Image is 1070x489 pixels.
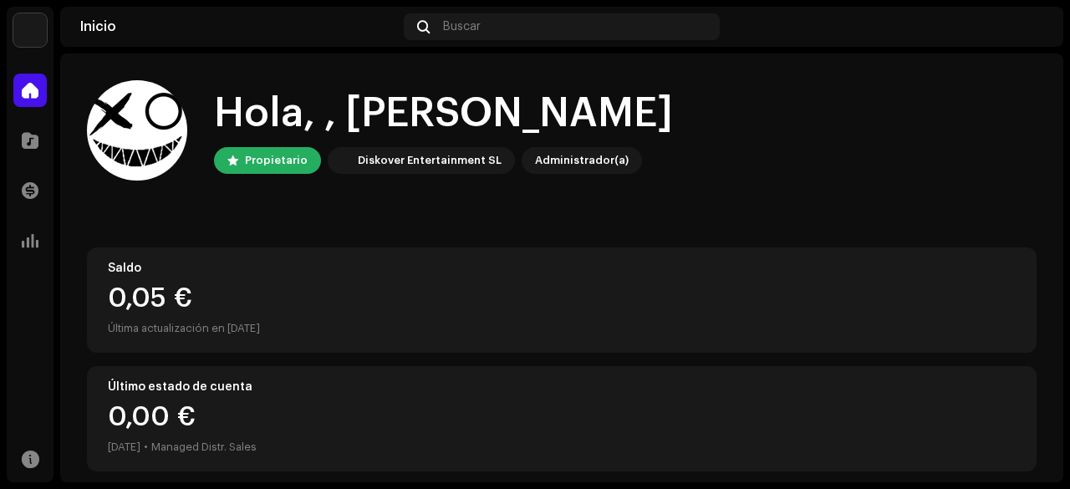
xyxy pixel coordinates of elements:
img: 3a9911d2-72c5-4c79-94e3-927c91c4d1a9 [87,80,187,181]
re-o-card-value: Último estado de cuenta [87,366,1037,471]
img: 3a9911d2-72c5-4c79-94e3-927c91c4d1a9 [1016,13,1043,40]
div: [DATE] [108,437,140,457]
div: Último estado de cuenta [108,380,1016,394]
img: 297a105e-aa6c-4183-9ff4-27133c00f2e2 [13,13,47,47]
div: Diskover Entertainment SL [358,150,502,171]
div: Última actualización en [DATE] [108,318,1016,339]
re-o-card-value: Saldo [87,247,1037,353]
div: Administrador(a) [535,150,629,171]
span: Buscar [443,20,481,33]
div: Managed Distr. Sales [151,437,257,457]
div: Saldo [108,262,1016,275]
div: Propietario [245,150,308,171]
div: Inicio [80,20,397,33]
img: 297a105e-aa6c-4183-9ff4-27133c00f2e2 [331,150,351,171]
div: • [144,437,148,457]
div: Hola, , [PERSON_NAME] [214,87,673,140]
